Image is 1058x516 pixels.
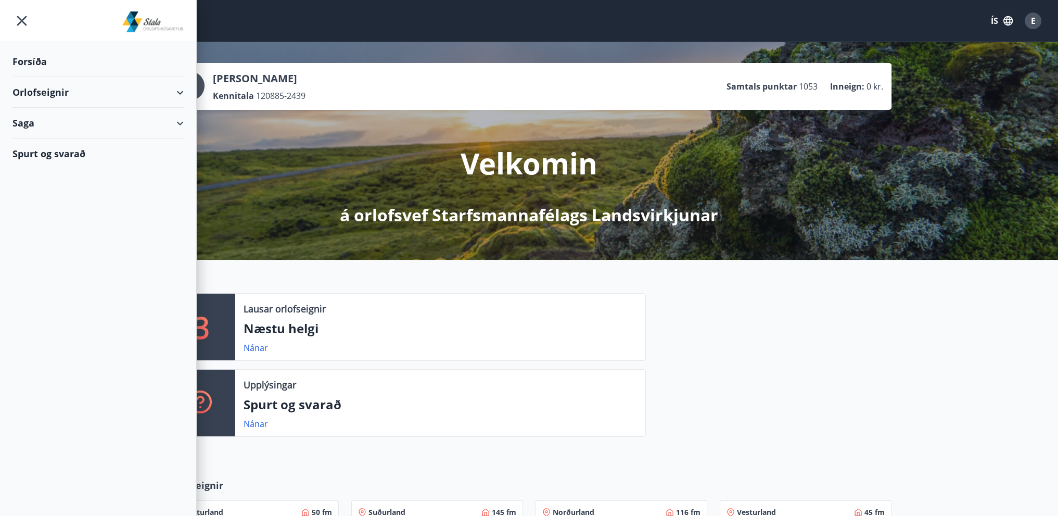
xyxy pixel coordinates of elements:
p: Upplýsingar [244,378,296,392]
button: ÍS [985,11,1018,30]
p: Lausar orlofseignir [244,302,326,316]
p: [PERSON_NAME] [213,71,305,86]
a: Nánar [244,418,268,430]
p: Næstu helgi [244,320,637,337]
button: menu [12,11,31,30]
a: Nánar [244,342,268,354]
button: E [1021,8,1046,33]
p: Inneign : [830,81,864,92]
div: Spurt og svarað [12,139,184,169]
p: Velkomin [461,143,597,183]
div: Forsíða [12,46,184,77]
p: Kennitala [213,90,254,102]
span: 1053 [799,81,818,92]
span: 120885-2439 [256,90,305,102]
p: Samtals punktar [726,81,797,92]
div: Saga [12,108,184,139]
p: Spurt og svarað [244,396,637,413]
div: Orlofseignir [12,77,184,108]
p: 3 [193,307,210,347]
span: 0 kr. [866,81,883,92]
img: union_logo [122,11,184,32]
span: E [1031,15,1036,27]
p: á orlofsvef Starfsmannafélags Landsvirkjunar [340,204,718,226]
